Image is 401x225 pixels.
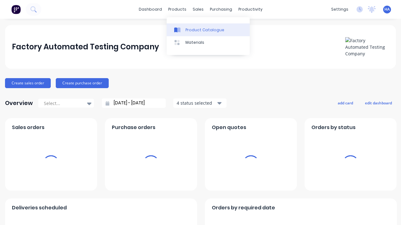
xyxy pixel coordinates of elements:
[311,124,356,131] span: Orders by status
[334,99,357,107] button: add card
[212,124,246,131] span: Open quotes
[207,5,235,14] div: purchasing
[12,204,67,212] span: Deliveries scheduled
[361,99,396,107] button: edit dashboard
[167,23,250,36] a: Product Catalogue
[328,5,352,14] div: settings
[12,41,159,53] div: Factory Automated Testing Company
[112,124,155,131] span: Purchase orders
[212,204,275,212] span: Orders by required date
[190,5,207,14] div: sales
[5,78,51,88] button: Create sales order
[235,5,266,14] div: productivity
[345,37,389,57] img: Factory Automated Testing Company
[177,100,216,106] div: 4 status selected
[165,5,190,14] div: products
[56,78,109,88] button: Create purchase order
[5,97,33,109] div: Overview
[167,36,250,49] a: Materials
[12,124,44,131] span: Sales orders
[384,7,390,12] span: HA
[136,5,165,14] a: dashboard
[173,98,227,108] button: 4 status selected
[185,27,224,33] div: Product Catalogue
[185,40,204,45] div: Materials
[11,5,21,14] img: Factory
